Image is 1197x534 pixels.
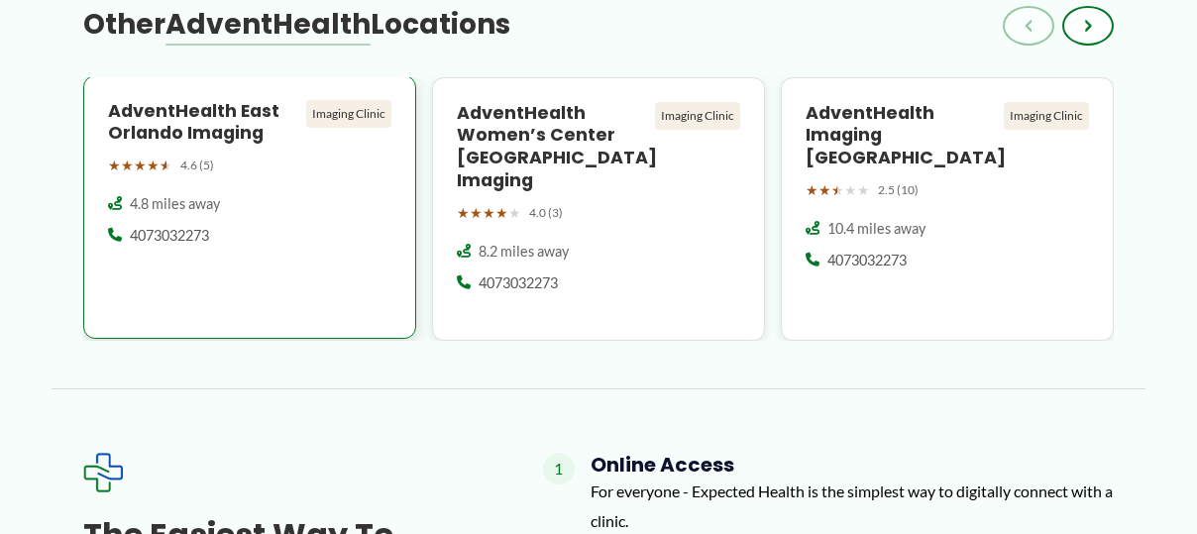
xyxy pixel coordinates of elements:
span: ★ [470,200,483,226]
div: Imaging Clinic [306,100,391,128]
span: ★ [508,200,521,226]
a: AdventHealth Women’s Center [GEOGRAPHIC_DATA] Imaging Imaging Clinic ★★★★★ 4.0 (3) 8.2 miles away... [432,77,765,342]
div: Imaging Clinic [655,102,740,130]
span: 1 [543,453,575,484]
span: AdventHealth [165,5,371,44]
span: ★ [160,153,172,178]
span: ★ [483,200,495,226]
span: ‹ [1025,14,1033,38]
img: Expected Healthcare Logo [83,453,123,492]
span: › [1084,14,1092,38]
span: ★ [495,200,508,226]
span: ★ [134,153,147,178]
span: ★ [806,177,818,203]
span: 2.5 (10) [878,179,919,201]
button: › [1062,6,1114,46]
span: ★ [121,153,134,178]
span: 4.0 (3) [529,202,563,224]
span: ★ [147,153,160,178]
span: 4.6 (5) [180,155,214,176]
span: 4073032273 [479,273,558,293]
a: AdventHealth East Orlando Imaging Imaging Clinic ★★★★★ 4.6 (5) 4.8 miles away 4073032273 [83,77,416,342]
span: 4073032273 [130,226,209,246]
span: 4073032273 [827,251,907,270]
h3: Other Locations [83,7,510,43]
span: ★ [844,177,857,203]
span: 4.8 miles away [130,194,220,214]
span: 8.2 miles away [479,242,569,262]
span: ★ [818,177,831,203]
h4: Online Access [591,453,1114,477]
span: ★ [108,153,121,178]
div: Imaging Clinic [1004,102,1089,130]
h4: AdventHealth Women’s Center [GEOGRAPHIC_DATA] Imaging [457,102,647,192]
span: ★ [457,200,470,226]
span: ★ [857,177,870,203]
button: ‹ [1003,6,1054,46]
a: AdventHealth Imaging [GEOGRAPHIC_DATA] Imaging Clinic ★★★★★ 2.5 (10) 10.4 miles away 4073032273 [781,77,1114,342]
h4: AdventHealth Imaging [GEOGRAPHIC_DATA] [806,102,996,170]
span: ★ [831,177,844,203]
h4: AdventHealth East Orlando Imaging [108,100,298,146]
span: 10.4 miles away [827,219,925,239]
